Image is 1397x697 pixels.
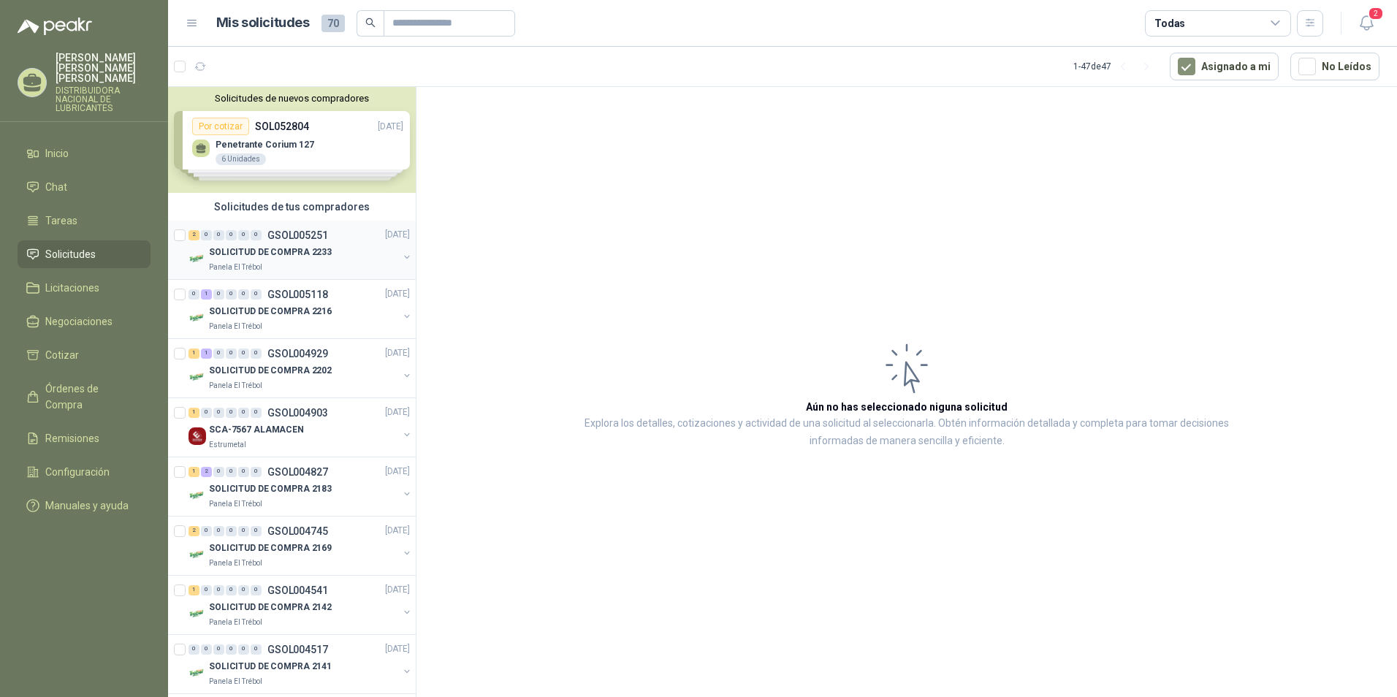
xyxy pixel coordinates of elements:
[226,467,237,477] div: 0
[251,230,262,240] div: 0
[18,18,92,35] img: Logo peakr
[209,439,246,451] p: Estrumetal
[189,487,206,504] img: Company Logo
[189,641,413,688] a: 0 0 0 0 0 0 GSOL004517[DATE] Company LogoSOLICITUD DE COMPRA 2141Panela El Trébol
[45,145,69,161] span: Inicio
[201,230,212,240] div: 0
[189,309,206,327] img: Company Logo
[251,526,262,536] div: 0
[213,408,224,418] div: 0
[201,348,212,359] div: 1
[1154,15,1185,31] div: Todas
[226,289,237,300] div: 0
[189,250,206,267] img: Company Logo
[18,492,151,519] a: Manuales y ayuda
[267,585,328,595] p: GSOL004541
[251,348,262,359] div: 0
[189,467,199,477] div: 1
[267,348,328,359] p: GSOL004929
[174,93,410,104] button: Solicitudes de nuevos compradores
[168,87,416,193] div: Solicitudes de nuevos compradoresPor cotizarSOL052804[DATE] Penetrante Corium 1276 UnidadesPor co...
[189,522,413,569] a: 2 0 0 0 0 0 GSOL004745[DATE] Company LogoSOLICITUD DE COMPRA 2169Panela El Trébol
[18,240,151,268] a: Solicitudes
[189,582,413,628] a: 1 0 0 0 0 0 GSOL004541[DATE] Company LogoSOLICITUD DE COMPRA 2142Panela El Trébol
[806,399,1008,415] h3: Aún no has seleccionado niguna solicitud
[45,213,77,229] span: Tareas
[189,404,413,451] a: 1 0 0 0 0 0 GSOL004903[DATE] Company LogoSCA-7567 ALAMACENEstrumetal
[45,246,96,262] span: Solicitudes
[1073,55,1158,78] div: 1 - 47 de 47
[209,676,262,688] p: Panela El Trébol
[213,585,224,595] div: 0
[213,230,224,240] div: 0
[213,467,224,477] div: 0
[45,430,99,446] span: Remisiones
[226,526,237,536] div: 0
[251,467,262,477] div: 0
[238,289,249,300] div: 0
[189,368,206,386] img: Company Logo
[385,525,410,538] p: [DATE]
[45,381,137,413] span: Órdenes de Compra
[189,427,206,445] img: Company Logo
[189,644,199,655] div: 0
[385,465,410,479] p: [DATE]
[18,173,151,201] a: Chat
[238,644,249,655] div: 0
[267,644,328,655] p: GSOL004517
[226,348,237,359] div: 0
[18,140,151,167] a: Inicio
[321,15,345,32] span: 70
[1290,53,1379,80] button: No Leídos
[209,660,332,674] p: SOLICITUD DE COMPRA 2141
[45,498,129,514] span: Manuales y ayuda
[1368,7,1384,20] span: 2
[189,526,199,536] div: 2
[18,341,151,369] a: Cotizar
[385,288,410,302] p: [DATE]
[189,289,199,300] div: 0
[209,617,262,628] p: Panela El Trébol
[209,365,332,378] p: SOLICITUD DE COMPRA 2202
[365,18,376,28] span: search
[238,526,249,536] div: 0
[45,347,79,363] span: Cotizar
[226,585,237,595] div: 0
[189,348,199,359] div: 1
[18,308,151,335] a: Negociaciones
[201,408,212,418] div: 0
[56,53,151,83] p: [PERSON_NAME] [PERSON_NAME] [PERSON_NAME]
[238,408,249,418] div: 0
[18,458,151,486] a: Configuración
[209,557,262,569] p: Panela El Trébol
[189,408,199,418] div: 1
[45,280,99,296] span: Licitaciones
[1170,53,1279,80] button: Asignado a mi
[213,289,224,300] div: 0
[267,289,328,300] p: GSOL005118
[385,229,410,243] p: [DATE]
[385,643,410,657] p: [DATE]
[168,193,416,221] div: Solicitudes de tus compradores
[209,542,332,556] p: SOLICITUD DE COMPRA 2169
[189,226,413,273] a: 2 0 0 0 0 0 GSOL005251[DATE] Company LogoSOLICITUD DE COMPRA 2233Panela El Trébol
[213,644,224,655] div: 0
[189,664,206,682] img: Company Logo
[209,498,262,510] p: Panela El Trébol
[18,375,151,419] a: Órdenes de Compra
[189,286,413,332] a: 0 1 0 0 0 0 GSOL005118[DATE] Company LogoSOLICITUD DE COMPRA 2216Panela El Trébol
[209,601,332,615] p: SOLICITUD DE COMPRA 2142
[251,644,262,655] div: 0
[56,86,151,113] p: DISTRIBUIDORA NACIONAL DE LUBRICANTES
[189,585,199,595] div: 1
[209,305,332,319] p: SOLICITUD DE COMPRA 2216
[213,348,224,359] div: 0
[189,463,413,510] a: 1 2 0 0 0 0 GSOL004827[DATE] Company LogoSOLICITUD DE COMPRA 2183Panela El Trébol
[209,483,332,497] p: SOLICITUD DE COMPRA 2183
[216,12,310,34] h1: Mis solicitudes
[385,584,410,598] p: [DATE]
[209,380,262,392] p: Panela El Trébol
[18,274,151,302] a: Licitaciones
[189,546,206,563] img: Company Logo
[267,467,328,477] p: GSOL004827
